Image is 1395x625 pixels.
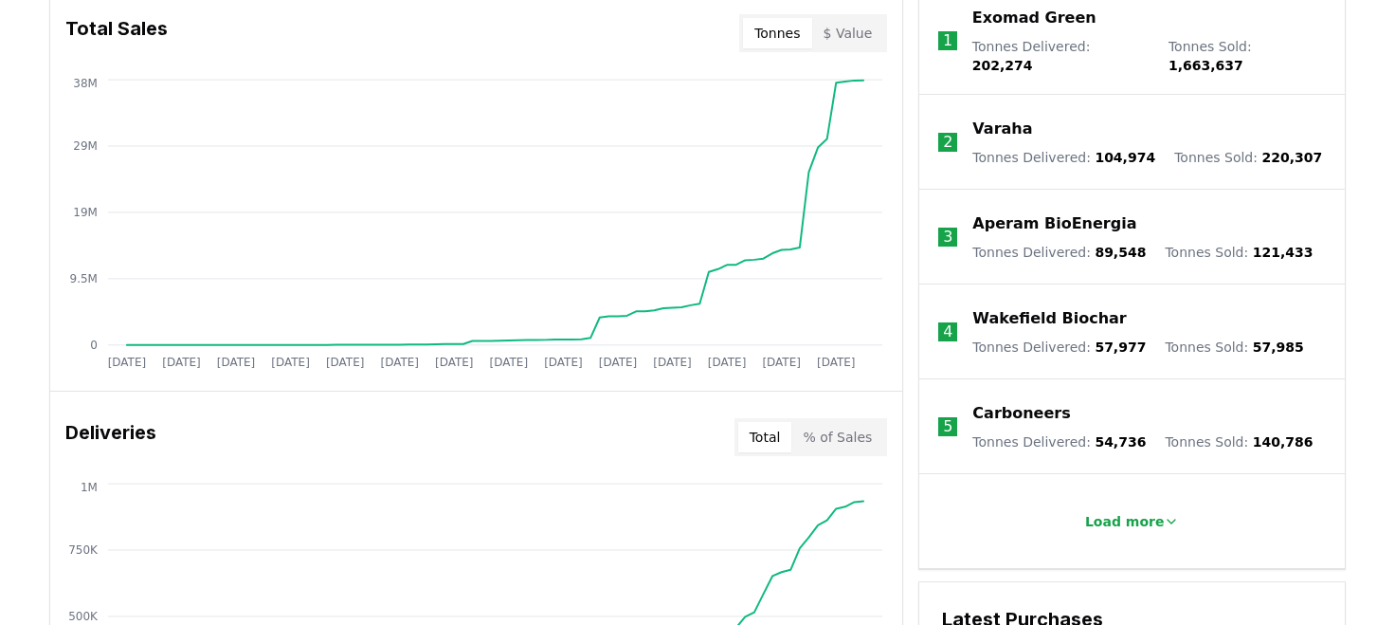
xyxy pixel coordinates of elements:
[972,432,1146,451] p: Tonnes Delivered :
[1095,150,1155,165] span: 104,974
[972,118,1032,140] a: Varaha
[81,481,98,494] tspan: 1M
[1253,340,1304,355] span: 57,985
[708,356,747,369] tspan: [DATE]
[763,356,802,369] tspan: [DATE]
[943,131,952,154] p: 2
[1253,434,1313,450] span: 140,786
[972,338,1146,357] p: Tonnes Delivered :
[90,339,98,352] tspan: 0
[1169,58,1243,73] span: 1,663,637
[381,356,420,369] tspan: [DATE]
[743,18,811,48] button: Tonnes
[972,243,1146,262] p: Tonnes Delivered :
[1261,150,1322,165] span: 220,307
[1095,245,1146,260] span: 89,548
[812,18,884,48] button: $ Value
[1085,512,1165,531] p: Load more
[1174,148,1322,167] p: Tonnes Sold :
[217,356,256,369] tspan: [DATE]
[65,14,168,52] h3: Total Sales
[326,356,365,369] tspan: [DATE]
[73,77,98,90] tspan: 38M
[817,356,856,369] tspan: [DATE]
[544,356,583,369] tspan: [DATE]
[68,610,99,623] tspan: 500K
[738,422,792,452] button: Total
[73,206,98,219] tspan: 19M
[972,7,1096,29] a: Exomad Green
[1253,245,1313,260] span: 121,433
[943,321,952,343] p: 4
[654,356,693,369] tspan: [DATE]
[1095,434,1146,450] span: 54,736
[1095,340,1146,355] span: 57,977
[599,356,638,369] tspan: [DATE]
[68,543,99,557] tspan: 750K
[972,402,1070,425] a: Carboneers
[972,212,1136,235] a: Aperam BioEnergia
[1165,432,1313,451] p: Tonnes Sold :
[1165,243,1313,262] p: Tonnes Sold :
[108,356,147,369] tspan: [DATE]
[435,356,474,369] tspan: [DATE]
[1165,338,1303,357] p: Tonnes Sold :
[943,29,952,52] p: 1
[65,418,156,456] h3: Deliveries
[73,139,98,153] tspan: 29M
[972,148,1155,167] p: Tonnes Delivered :
[943,415,952,438] p: 5
[972,58,1033,73] span: 202,274
[490,356,529,369] tspan: [DATE]
[791,422,883,452] button: % of Sales
[271,356,310,369] tspan: [DATE]
[1169,37,1326,75] p: Tonnes Sold :
[943,226,952,248] p: 3
[972,37,1150,75] p: Tonnes Delivered :
[1070,503,1195,541] button: Load more
[162,356,201,369] tspan: [DATE]
[70,272,98,285] tspan: 9.5M
[972,307,1126,330] a: Wakefield Biochar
